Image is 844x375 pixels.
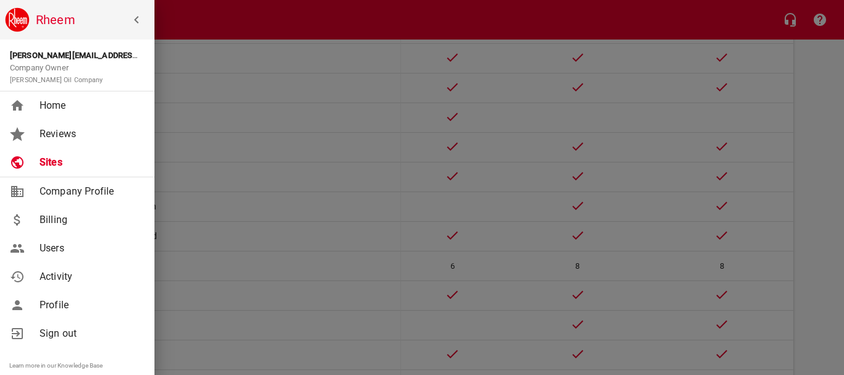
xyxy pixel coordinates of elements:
[40,127,140,141] span: Reviews
[40,98,140,113] span: Home
[5,7,30,32] img: rheem.png
[9,362,103,369] a: Learn more in our Knowledge Base
[40,184,140,199] span: Company Profile
[10,51,203,60] strong: [PERSON_NAME][EMAIL_ADDRESS][DOMAIN_NAME]
[40,241,140,256] span: Users
[36,10,150,30] h6: Rheem
[10,63,103,85] span: Company Owner
[40,213,140,227] span: Billing
[40,326,140,341] span: Sign out
[40,155,140,170] span: Sites
[40,269,140,284] span: Activity
[10,76,103,84] small: [PERSON_NAME] Oil Company
[40,298,140,313] span: Profile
